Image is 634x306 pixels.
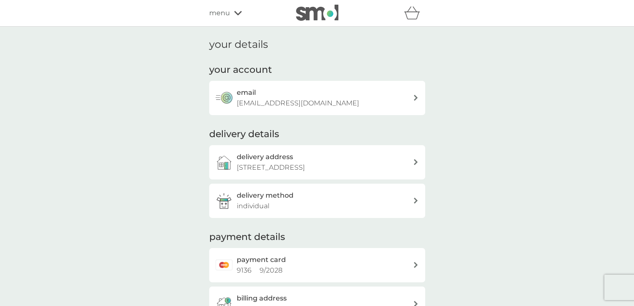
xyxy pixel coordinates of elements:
[237,190,293,201] h3: delivery method
[209,145,425,179] a: delivery address[STREET_ADDRESS]
[237,266,252,274] span: 9136
[237,162,305,173] p: [STREET_ADDRESS]
[209,39,268,51] h1: your details
[404,5,425,22] div: basket
[237,152,293,163] h3: delivery address
[209,8,230,19] span: menu
[209,81,425,115] button: email[EMAIL_ADDRESS][DOMAIN_NAME]
[209,231,285,244] h2: payment details
[296,5,338,21] img: smol
[237,254,286,265] h2: payment card
[260,266,282,274] span: 9 / 2028
[209,248,425,282] a: payment card9136 9/2028
[237,87,256,98] h3: email
[209,128,279,141] h2: delivery details
[237,98,359,109] p: [EMAIL_ADDRESS][DOMAIN_NAME]
[209,184,425,218] a: delivery methodindividual
[237,201,269,212] p: individual
[209,63,272,77] h2: your account
[237,293,287,304] h3: billing address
